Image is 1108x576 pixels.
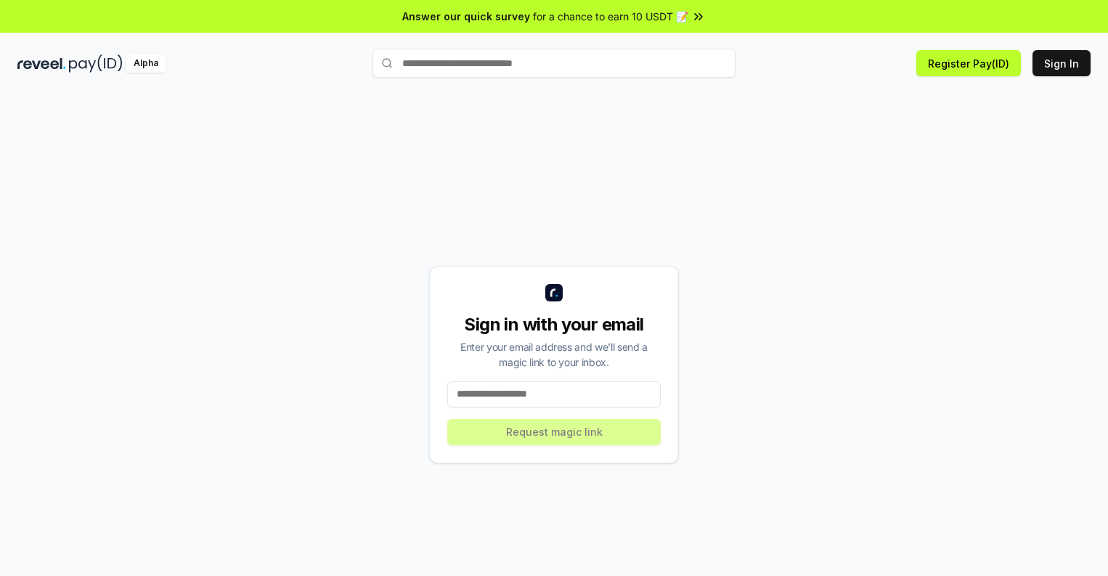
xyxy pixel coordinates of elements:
button: Register Pay(ID) [916,50,1021,76]
img: pay_id [69,54,123,73]
button: Sign In [1032,50,1091,76]
img: logo_small [545,284,563,301]
span: for a chance to earn 10 USDT 📝 [533,9,688,24]
div: Alpha [126,54,166,73]
img: reveel_dark [17,54,66,73]
div: Enter your email address and we’ll send a magic link to your inbox. [447,339,661,370]
span: Answer our quick survey [402,9,530,24]
div: Sign in with your email [447,313,661,336]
